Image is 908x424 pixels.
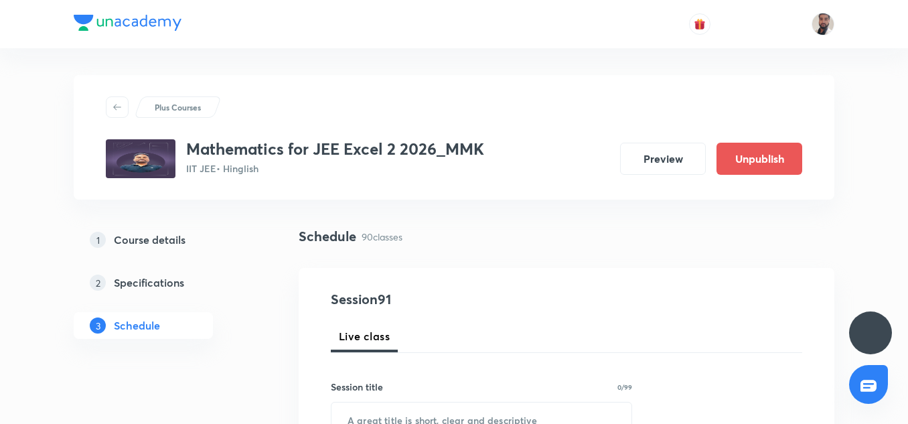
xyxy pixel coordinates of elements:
h6: Session title [331,380,383,394]
img: ttu [862,325,879,341]
p: 2 [90,275,106,291]
a: Company Logo [74,15,181,34]
p: 0/99 [617,384,632,391]
p: Plus Courses [155,101,201,113]
img: SHAHNAWAZ AHMAD [812,13,834,36]
img: 72b180dcfe6448fb9c2af893019aea20.jpg [106,139,175,178]
h5: Course details [114,232,185,248]
p: 3 [90,317,106,334]
h5: Schedule [114,317,160,334]
button: avatar [689,13,710,35]
img: Company Logo [74,15,181,31]
h4: Session 91 [331,289,575,309]
button: Unpublish [716,143,802,175]
h5: Specifications [114,275,184,291]
span: Live class [339,328,390,344]
p: 1 [90,232,106,248]
h3: Mathematics for JEE Excel 2 2026_MMK [186,139,484,159]
img: avatar [694,18,706,30]
a: 2Specifications [74,269,256,296]
p: IIT JEE • Hinglish [186,161,484,175]
h4: Schedule [299,226,356,246]
a: 1Course details [74,226,256,253]
button: Preview [620,143,706,175]
p: 90 classes [362,230,402,244]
